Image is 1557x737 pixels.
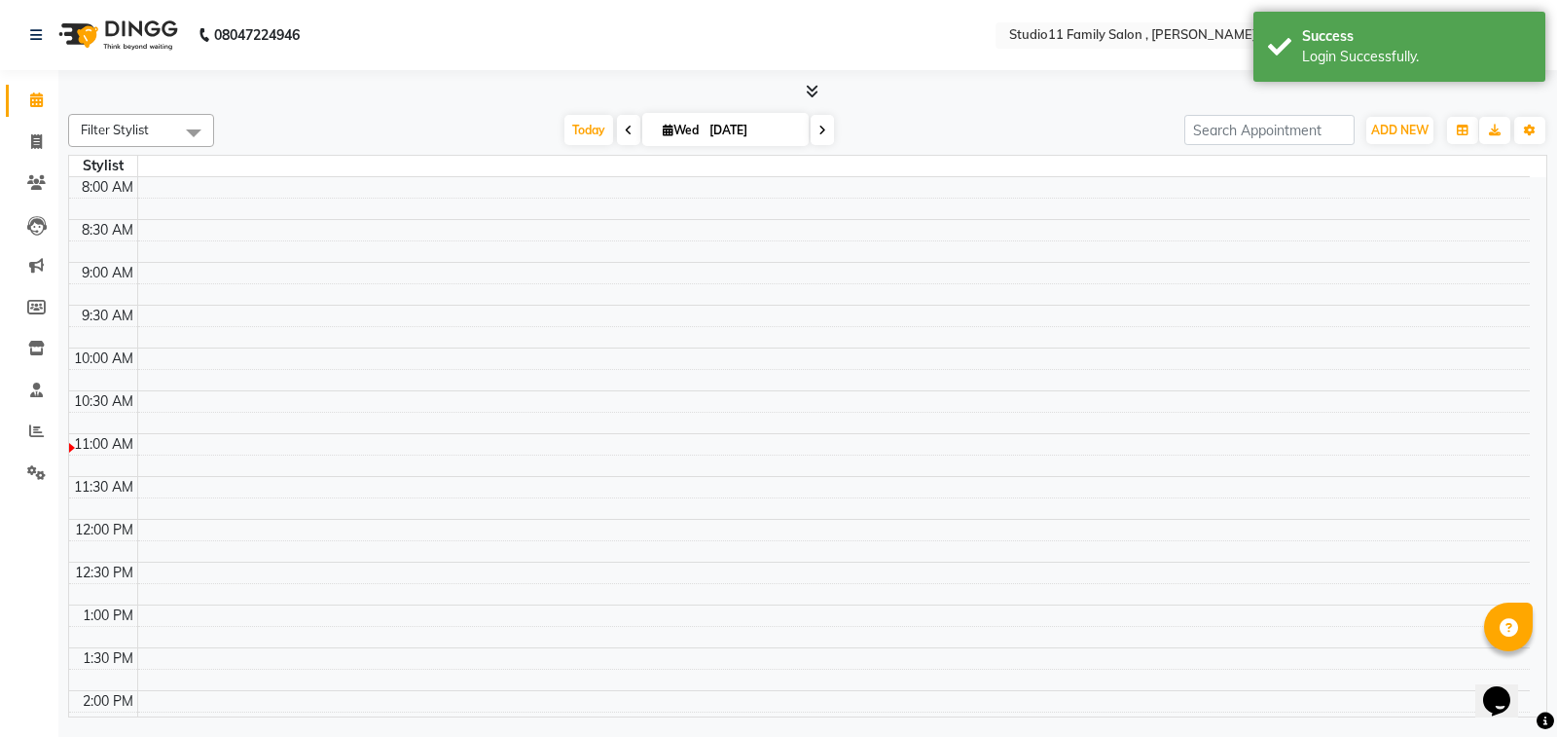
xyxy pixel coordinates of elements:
[78,263,137,283] div: 9:00 AM
[70,391,137,412] div: 10:30 AM
[78,306,137,326] div: 9:30 AM
[71,520,137,540] div: 12:00 PM
[1475,659,1538,718] iframe: chat widget
[70,349,137,369] div: 10:00 AM
[564,115,613,145] span: Today
[658,123,704,137] span: Wed
[78,220,137,240] div: 8:30 AM
[81,122,149,137] span: Filter Stylist
[1184,115,1355,145] input: Search Appointment
[78,177,137,198] div: 8:00 AM
[1302,47,1531,67] div: Login Successfully.
[1371,123,1429,137] span: ADD NEW
[79,606,137,626] div: 1:00 PM
[50,8,183,62] img: logo
[71,563,137,583] div: 12:30 PM
[79,691,137,712] div: 2:00 PM
[70,477,137,497] div: 11:30 AM
[69,156,137,176] div: Stylist
[704,116,801,145] input: 2025-09-03
[1366,117,1433,144] button: ADD NEW
[1302,26,1531,47] div: Success
[79,648,137,669] div: 1:30 PM
[70,434,137,455] div: 11:00 AM
[214,8,300,62] b: 08047224946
